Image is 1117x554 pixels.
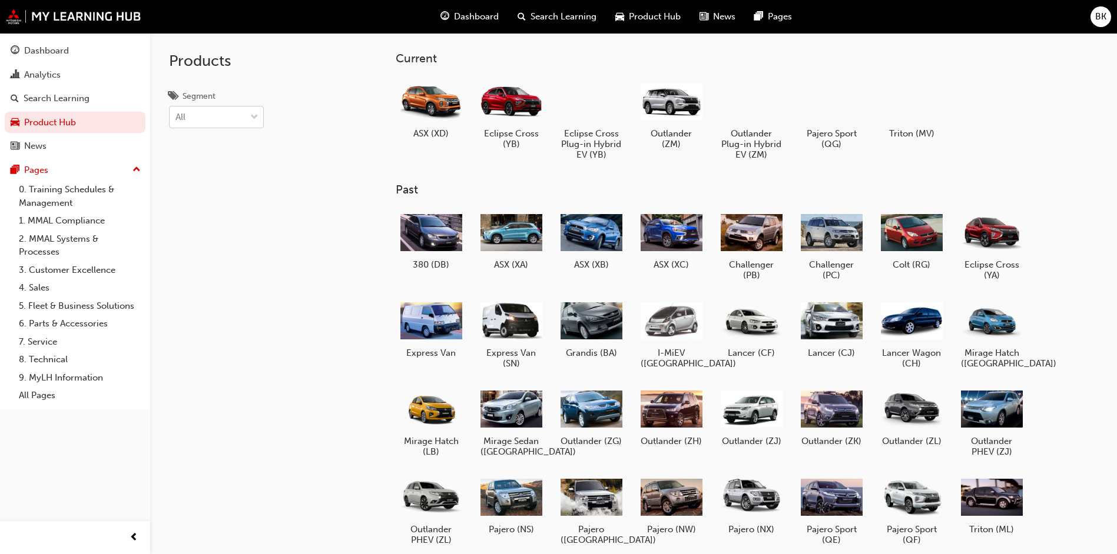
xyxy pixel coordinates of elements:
[5,112,145,134] a: Product Hub
[556,206,627,275] a: ASX (XB)
[480,348,542,369] h5: Express Van (SN)
[561,259,622,270] h5: ASX (XB)
[956,383,1027,462] a: Outlander PHEV (ZJ)
[556,471,627,550] a: Pajero ([GEOGRAPHIC_DATA])
[132,162,141,178] span: up-icon
[961,259,1023,281] h5: Eclipse Cross (YA)
[14,212,145,230] a: 1. MMAL Compliance
[175,111,185,124] div: All
[561,436,622,446] h5: Outlander (ZG)
[721,259,783,281] h5: Challenger (PB)
[961,436,1023,457] h5: Outlander PHEV (ZJ)
[480,524,542,535] h5: Pajero (NS)
[745,5,801,29] a: pages-iconPages
[956,295,1027,373] a: Mirage Hatch ([GEOGRAPHIC_DATA])
[721,128,783,160] h5: Outlander Plug-in Hybrid EV (ZM)
[636,295,707,373] a: I-MiEV ([GEOGRAPHIC_DATA])
[876,295,947,373] a: Lancer Wagon (CH)
[796,383,867,451] a: Outlander (ZK)
[396,52,1065,65] h3: Current
[5,135,145,157] a: News
[396,206,466,275] a: 380 (DB)
[881,348,943,369] h5: Lancer Wagon (CH)
[700,9,708,24] span: news-icon
[431,5,508,29] a: guage-iconDashboard
[876,75,947,143] a: Triton (MV)
[400,348,462,358] h5: Express Van
[876,471,947,550] a: Pajero Sport (QF)
[754,9,763,24] span: pages-icon
[641,128,702,149] h5: Outlander (ZM)
[801,436,863,446] h5: Outlander (ZK)
[400,128,462,139] h5: ASX (XD)
[636,206,707,275] a: ASX (XC)
[5,40,145,62] a: Dashboard
[5,159,145,181] button: Pages
[716,295,787,363] a: Lancer (CF)
[716,206,787,285] a: Challenger (PB)
[690,5,745,29] a: news-iconNews
[881,128,943,139] h5: Triton (MV)
[14,261,145,279] a: 3. Customer Excellence
[561,128,622,160] h5: Eclipse Cross Plug-in Hybrid EV (YB)
[641,524,702,535] h5: Pajero (NW)
[556,295,627,363] a: Grandis (BA)
[636,75,707,153] a: Outlander (ZM)
[5,64,145,86] a: Analytics
[14,369,145,387] a: 9. MyLH Information
[721,524,783,535] h5: Pajero (NX)
[24,44,69,58] div: Dashboard
[556,75,627,164] a: Eclipse Cross Plug-in Hybrid EV (YB)
[11,46,19,56] span: guage-icon
[396,471,466,550] a: Outlander PHEV (ZL)
[14,230,145,261] a: 2. MMAL Systems & Processes
[476,383,546,462] a: Mirage Sedan ([GEOGRAPHIC_DATA])
[796,206,867,285] a: Challenger (PC)
[716,75,787,164] a: Outlander Plug-in Hybrid EV (ZM)
[606,5,690,29] a: car-iconProduct Hub
[713,10,735,24] span: News
[5,38,145,159] button: DashboardAnalyticsSearch LearningProduct HubNews
[641,348,702,369] h5: I-MiEV ([GEOGRAPHIC_DATA])
[801,348,863,358] h5: Lancer (CJ)
[480,436,542,457] h5: Mirage Sedan ([GEOGRAPHIC_DATA])
[396,383,466,462] a: Mirage Hatch (LB)
[14,279,145,297] a: 4. Sales
[14,315,145,333] a: 6. Parts & Accessories
[14,181,145,212] a: 0. Training Schedules & Management
[396,75,466,143] a: ASX (XD)
[11,70,19,81] span: chart-icon
[476,75,546,153] a: Eclipse Cross (YB)
[6,9,141,24] img: mmal
[881,524,943,545] h5: Pajero Sport (QF)
[876,383,947,451] a: Outlander (ZL)
[876,206,947,275] a: Colt (RG)
[796,75,867,153] a: Pajero Sport (QG)
[796,295,867,363] a: Lancer (CJ)
[956,206,1027,285] a: Eclipse Cross (YA)
[801,524,863,545] h5: Pajero Sport (QE)
[5,88,145,109] a: Search Learning
[768,10,792,24] span: Pages
[400,436,462,457] h5: Mirage Hatch (LB)
[1091,6,1111,27] button: BK
[480,128,542,149] h5: Eclipse Cross (YB)
[801,259,863,281] h5: Challenger (PC)
[183,91,216,102] div: Segment
[476,206,546,275] a: ASX (XA)
[476,295,546,373] a: Express Van (SN)
[716,383,787,451] a: Outlander (ZJ)
[561,348,622,358] h5: Grandis (BA)
[518,9,526,24] span: search-icon
[531,10,596,24] span: Search Learning
[24,163,48,177] div: Pages
[250,110,258,125] span: down-icon
[721,348,783,358] h5: Lancer (CF)
[881,259,943,270] h5: Colt (RG)
[636,383,707,451] a: Outlander (ZH)
[881,436,943,446] h5: Outlander (ZL)
[440,9,449,24] span: guage-icon
[130,530,138,545] span: prev-icon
